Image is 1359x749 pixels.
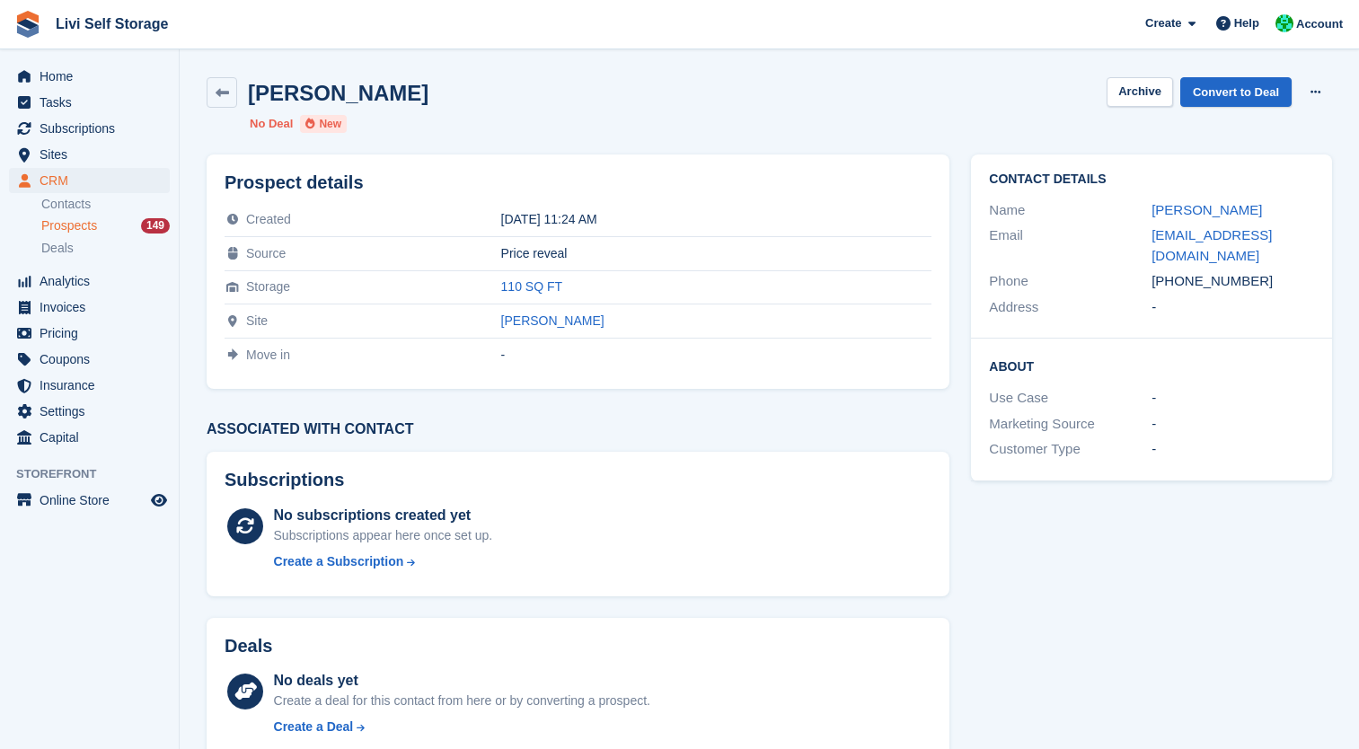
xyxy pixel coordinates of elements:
a: menu [9,347,170,372]
a: Prospects 149 [41,216,170,235]
a: Create a Deal [274,718,650,736]
h2: Deals [225,636,272,656]
a: Contacts [41,196,170,213]
span: Prospects [41,217,97,234]
span: Source [246,246,286,260]
a: [EMAIL_ADDRESS][DOMAIN_NAME] [1152,227,1272,263]
span: Coupons [40,347,147,372]
span: Insurance [40,373,147,398]
div: No subscriptions created yet [274,505,493,526]
span: Create [1145,14,1181,32]
a: [PERSON_NAME] [1152,202,1262,217]
div: Marketing Source [989,414,1152,435]
div: Use Case [989,388,1152,409]
div: Price reveal [501,246,932,260]
span: Invoices [40,295,147,320]
h2: About [989,357,1314,374]
a: menu [9,488,170,513]
span: Deals [41,240,74,257]
span: Sites [40,142,147,167]
div: Customer Type [989,439,1152,460]
span: Created [246,212,291,226]
div: No deals yet [274,670,650,692]
div: - [1152,439,1314,460]
div: 149 [141,218,170,234]
a: 110 SQ FT [501,279,562,294]
a: menu [9,64,170,89]
span: Settings [40,399,147,424]
div: Email [989,225,1152,266]
h2: Subscriptions [225,470,931,490]
a: Preview store [148,489,170,511]
h3: Associated with contact [207,421,949,437]
div: Create a Subscription [274,552,404,571]
a: menu [9,116,170,141]
div: - [501,348,932,362]
div: - [1152,388,1314,409]
span: Account [1296,15,1343,33]
a: menu [9,142,170,167]
span: Tasks [40,90,147,115]
div: [DATE] 11:24 AM [501,212,932,226]
li: No Deal [250,115,293,133]
span: Site [246,313,268,328]
a: [PERSON_NAME] [501,313,604,328]
div: Phone [989,271,1152,292]
a: menu [9,321,170,346]
h2: Prospect details [225,172,931,193]
span: Pricing [40,321,147,346]
span: CRM [40,168,147,193]
span: Capital [40,425,147,450]
div: Address [989,297,1152,318]
span: Storage [246,279,290,294]
h2: Contact Details [989,172,1314,187]
div: - [1152,414,1314,435]
h2: [PERSON_NAME] [248,81,428,105]
img: Joe Robertson [1275,14,1293,32]
div: Create a Deal [274,718,354,736]
a: Create a Subscription [274,552,493,571]
div: Name [989,200,1152,221]
a: menu [9,399,170,424]
div: - [1152,297,1314,318]
a: menu [9,295,170,320]
li: New [300,115,347,133]
span: Analytics [40,269,147,294]
span: Help [1234,14,1259,32]
a: Convert to Deal [1180,77,1292,107]
a: menu [9,373,170,398]
div: Create a deal for this contact from here or by converting a prospect. [274,692,650,710]
span: Subscriptions [40,116,147,141]
img: stora-icon-8386f47178a22dfd0bd8f6a31ec36ba5ce8667c1dd55bd0f319d3a0aa187defe.svg [14,11,41,38]
a: menu [9,269,170,294]
div: Subscriptions appear here once set up. [274,526,493,545]
span: Move in [246,348,290,362]
a: menu [9,168,170,193]
a: Livi Self Storage [49,9,175,39]
a: menu [9,90,170,115]
span: Storefront [16,465,179,483]
a: menu [9,425,170,450]
div: [PHONE_NUMBER] [1152,271,1314,292]
span: Home [40,64,147,89]
a: Deals [41,239,170,258]
span: Online Store [40,488,147,513]
button: Archive [1107,77,1173,107]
